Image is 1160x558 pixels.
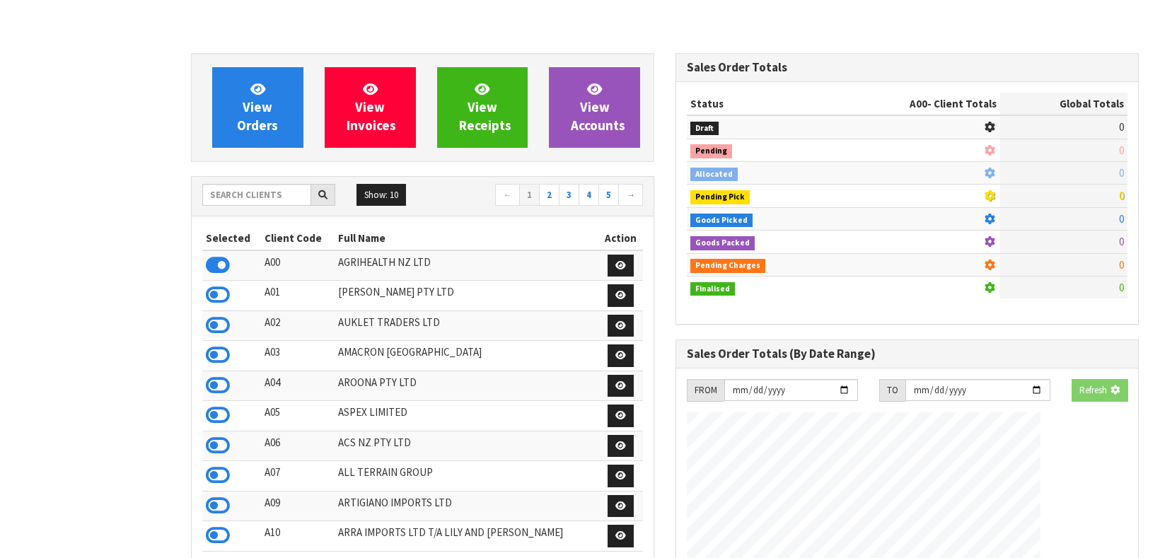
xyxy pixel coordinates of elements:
td: AROONA PTY LTD [335,371,599,401]
a: ← [495,184,520,207]
th: Client Code [261,227,335,250]
a: 1 [519,184,540,207]
td: ACS NZ PTY LTD [335,431,599,461]
span: A00 [910,97,927,110]
span: Goods Packed [690,236,755,250]
button: Refresh [1072,379,1128,402]
td: AMACRON [GEOGRAPHIC_DATA] [335,341,599,371]
td: A06 [261,431,335,461]
span: 0 [1119,235,1124,248]
span: View Invoices [347,81,396,134]
a: 4 [579,184,599,207]
td: A09 [261,491,335,521]
span: Pending Charges [690,259,765,273]
span: 0 [1119,212,1124,226]
td: ARRA IMPORTS LTD T/A LILY AND [PERSON_NAME] [335,521,599,552]
td: A10 [261,521,335,552]
span: 0 [1119,258,1124,272]
td: A07 [261,461,335,492]
td: A02 [261,310,335,341]
span: View Orders [237,81,278,134]
span: View Accounts [571,81,625,134]
span: View Receipts [459,81,511,134]
td: ARTIGIANO IMPORTS LTD [335,491,599,521]
th: - Client Totals [833,93,1000,115]
td: [PERSON_NAME] PTY LTD [335,281,599,311]
span: 0 [1119,120,1124,134]
span: Pending Pick [690,190,750,204]
th: Global Totals [1000,93,1127,115]
td: A03 [261,341,335,371]
a: 3 [559,184,579,207]
div: FROM [687,379,724,402]
td: ASPEX LIMITED [335,401,599,431]
th: Selected [202,227,261,250]
button: Show: 10 [356,184,406,207]
span: Allocated [690,168,738,182]
td: AGRIHEALTH NZ LTD [335,250,599,281]
th: Full Name [335,227,599,250]
td: ALL TERRAIN GROUP [335,461,599,492]
span: Finalised [690,282,735,296]
a: → [618,184,643,207]
span: 0 [1119,144,1124,157]
span: Draft [690,122,719,136]
div: TO [879,379,905,402]
a: 5 [598,184,619,207]
th: Status [687,93,833,115]
td: A05 [261,401,335,431]
a: ViewInvoices [325,67,416,148]
td: AUKLET TRADERS LTD [335,310,599,341]
td: A04 [261,371,335,401]
span: 0 [1119,189,1124,202]
a: ViewReceipts [437,67,528,148]
span: 0 [1119,281,1124,294]
h3: Sales Order Totals [687,61,1127,74]
td: A01 [261,281,335,311]
nav: Page navigation [433,184,643,209]
span: 0 [1119,166,1124,180]
td: A00 [261,250,335,281]
span: Pending [690,144,732,158]
h3: Sales Order Totals (By Date Range) [687,347,1127,361]
input: Search clients [202,184,311,206]
span: Goods Picked [690,214,753,228]
a: ViewAccounts [549,67,640,148]
a: ViewOrders [212,67,303,148]
th: Action [598,227,643,250]
a: 2 [539,184,559,207]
